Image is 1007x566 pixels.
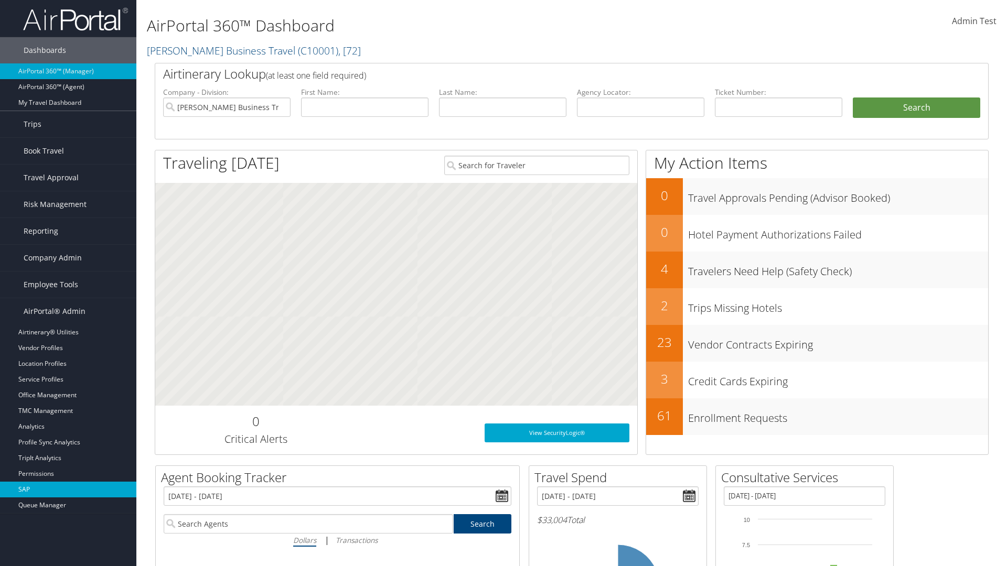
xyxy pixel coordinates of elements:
span: Book Travel [24,138,64,164]
h1: Traveling [DATE] [163,152,280,174]
span: AirPortal® Admin [24,298,85,324]
tspan: 7.5 [742,542,750,548]
span: Trips [24,111,41,137]
a: View SecurityLogic® [485,423,629,442]
label: Ticket Number: [715,87,842,97]
h3: Travelers Need Help (Safety Check) [688,259,988,279]
button: Search [853,97,980,118]
span: Admin Test [952,15,997,27]
a: [PERSON_NAME] Business Travel [147,43,361,58]
h3: Vendor Contracts Expiring [688,332,988,352]
span: Risk Management [24,191,87,217]
h3: Credit Cards Expiring [688,369,988,389]
img: airportal-logo.png [23,7,128,31]
input: Search for Traveler [444,156,629,175]
a: Admin Test [952,5,997,38]
h2: Airtinerary Lookup [163,65,911,83]
h2: Consultative Services [721,469,893,486]
h2: 23 [646,333,683,351]
h3: Travel Approvals Pending (Advisor Booked) [688,186,988,205]
a: 4Travelers Need Help (Safety Check) [646,252,988,288]
a: 0Hotel Payment Authorizations Failed [646,215,988,252]
h3: Enrollment Requests [688,406,988,426]
h2: 0 [163,412,348,430]
a: 0Travel Approvals Pending (Advisor Booked) [646,178,988,215]
label: Agency Locator: [577,87,704,97]
span: Company Admin [24,245,82,271]
h6: Total [537,514,699,526]
h2: 61 [646,407,683,424]
h2: 4 [646,260,683,278]
span: , [ 72 ] [338,43,361,58]
span: Employee Tools [24,271,78,298]
h2: 0 [646,223,683,241]
a: 23Vendor Contracts Expiring [646,325,988,362]
a: 2Trips Missing Hotels [646,288,988,325]
i: Transactions [336,535,378,545]
input: Search Agents [164,514,453,534]
tspan: 10 [744,517,750,523]
span: $33,004 [537,514,567,526]
div: | [164,534,511,547]
span: Dashboards [24,37,66,63]
h2: 3 [646,370,683,388]
span: ( C10001 ) [298,43,338,58]
label: Last Name: [439,87,566,97]
h2: Travel Spend [534,469,706,486]
span: Travel Approval [24,165,79,191]
i: Dollars [293,535,316,545]
label: Company - Division: [163,87,291,97]
a: 3Credit Cards Expiring [646,362,988,398]
a: 61Enrollment Requests [646,398,988,435]
span: (at least one field required) [266,70,366,81]
span: Reporting [24,218,58,244]
h3: Hotel Payment Authorizations Failed [688,222,988,242]
h1: AirPortal 360™ Dashboard [147,15,713,37]
h3: Trips Missing Hotels [688,296,988,315]
a: Search [454,514,512,534]
label: First Name: [301,87,428,97]
h2: Agent Booking Tracker [161,469,519,486]
h1: My Action Items [646,152,988,174]
h2: 2 [646,297,683,314]
h2: 0 [646,187,683,204]
h3: Critical Alerts [163,432,348,447]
